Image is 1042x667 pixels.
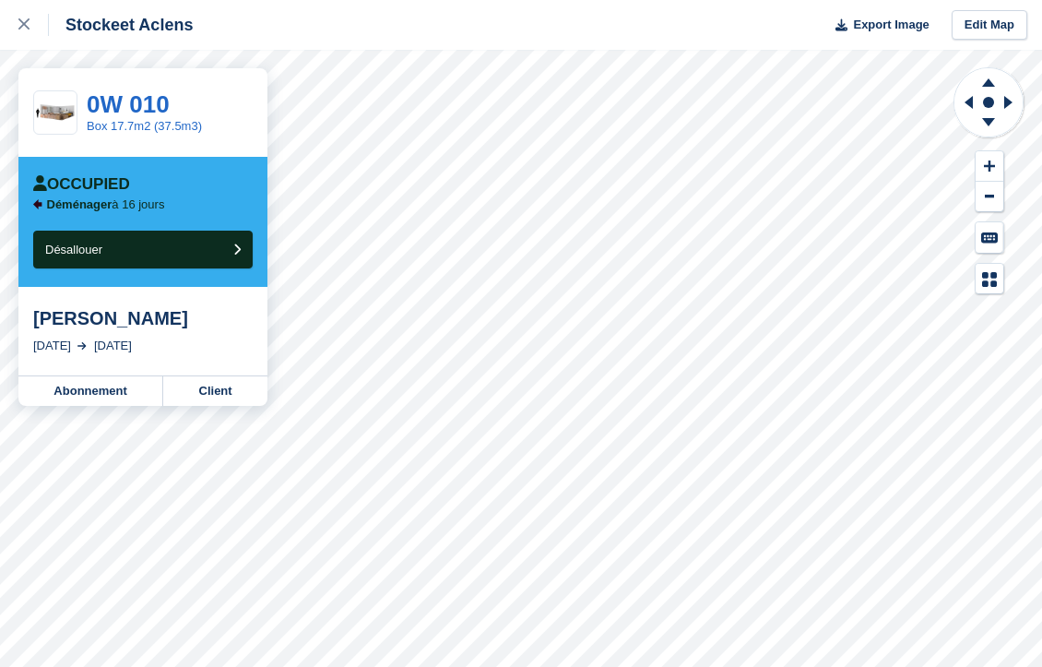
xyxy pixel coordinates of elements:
img: arrow-right-light-icn-cde0832a797a2874e46488d9cf13f60e5c3a73dbe684e267c42b8395dfbc2abf.svg [77,342,87,350]
a: Edit Map [952,10,1027,41]
button: Désallouer [33,231,253,268]
a: Abonnement [18,376,163,406]
button: Zoom In [976,151,1003,182]
a: Client [163,376,267,406]
button: Keyboard Shortcuts [976,222,1003,253]
a: 0W 010 [87,90,170,118]
span: Désallouer [45,243,102,256]
div: Occupied [33,175,130,194]
div: Stockeet Aclens [49,14,193,36]
a: Box 17.7m2 (37.5m3) [87,119,202,133]
p: à 16 jours [47,197,165,212]
div: [DATE] [94,337,132,355]
span: Déménager [47,197,112,211]
div: [PERSON_NAME] [33,307,253,329]
button: Map Legend [976,264,1003,294]
button: Export Image [824,10,930,41]
span: Export Image [853,16,929,34]
img: 300-sqft-unit%202023-11-07%2015_54_45.jpg [34,97,77,129]
button: Zoom Out [976,182,1003,212]
img: arrow-left-icn-90495f2de72eb5bd0bd1c3c35deca35cc13f817d75bef06ecd7c0b315636ce7e.svg [33,199,42,209]
div: [DATE] [33,337,71,355]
